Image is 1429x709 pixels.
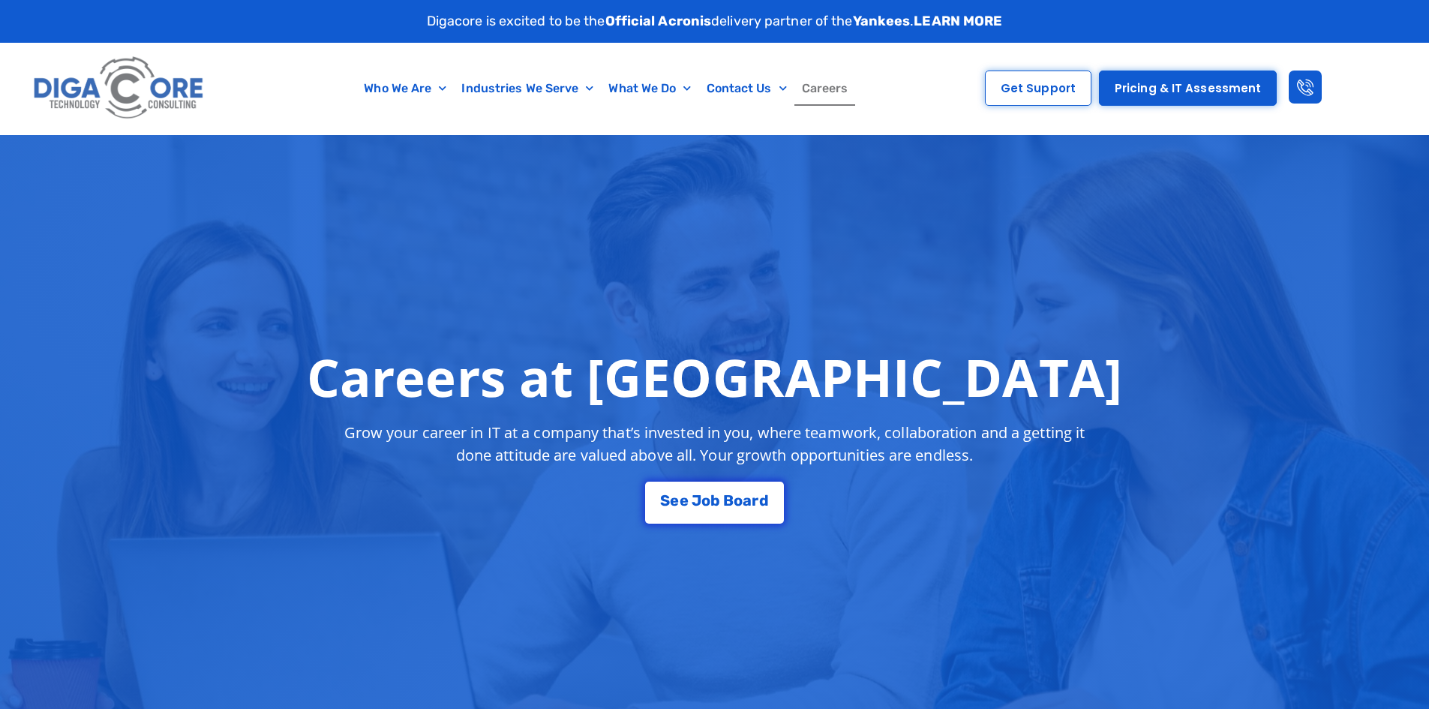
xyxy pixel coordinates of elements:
[29,50,209,127] img: Digacore logo 1
[680,493,689,508] span: e
[914,13,1002,29] a: LEARN MORE
[1099,71,1277,106] a: Pricing & IT Assessment
[601,71,698,106] a: What We Do
[307,347,1122,407] h1: Careers at [GEOGRAPHIC_DATA]
[734,493,743,508] span: o
[752,493,758,508] span: r
[692,493,701,508] span: J
[427,11,1003,32] p: Digacore is excited to be the delivery partner of the .
[743,493,752,508] span: a
[670,493,679,508] span: e
[660,493,670,508] span: S
[1115,83,1261,94] span: Pricing & IT Assessment
[701,493,710,508] span: o
[331,422,1099,467] p: Grow your career in IT at a company that’s invested in you, where teamwork, collaboration and a g...
[853,13,911,29] strong: Yankees
[699,71,794,106] a: Contact Us
[1001,83,1076,94] span: Get Support
[281,71,932,106] nav: Menu
[710,493,720,508] span: b
[605,13,712,29] strong: Official Acronis
[454,71,601,106] a: Industries We Serve
[356,71,454,106] a: Who We Are
[794,71,856,106] a: Careers
[723,493,734,508] span: B
[759,493,769,508] span: d
[985,71,1091,106] a: Get Support
[645,482,783,524] a: See Job Board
